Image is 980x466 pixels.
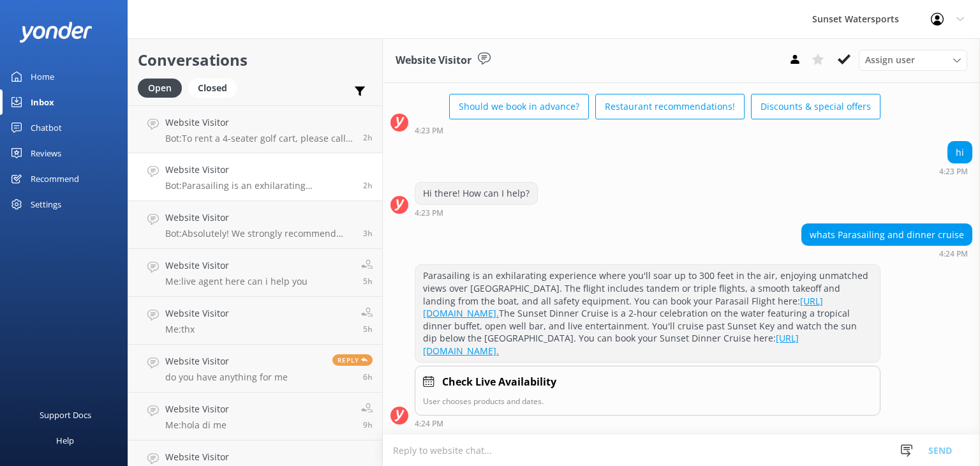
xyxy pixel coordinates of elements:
span: Sep 15 2025 03:24pm (UTC -05:00) America/Cancun [363,180,373,191]
div: Sep 15 2025 03:24pm (UTC -05:00) America/Cancun [801,249,972,258]
span: Sep 15 2025 02:31pm (UTC -05:00) America/Cancun [363,228,373,239]
div: Closed [188,79,237,98]
strong: 4:23 PM [415,209,443,217]
span: Sep 15 2025 08:10am (UTC -05:00) America/Cancun [363,419,373,430]
span: Assign user [865,53,915,67]
div: Open [138,79,182,98]
a: Website VisitorBot:Absolutely! We strongly recommend booking in advance since our tours tend to s... [128,201,382,249]
div: Settings [31,192,61,217]
div: Home [31,64,54,89]
div: Sep 15 2025 03:23pm (UTC -05:00) America/Cancun [939,167,972,176]
div: Parasailing is an exhilarating experience where you'll soar up to 300 feet in the air, enjoying u... [415,265,880,361]
div: Sep 15 2025 03:23pm (UTC -05:00) America/Cancun [415,126,880,135]
strong: 4:24 PM [415,420,443,428]
div: Support Docs [40,402,91,428]
h4: Website Visitor [165,259,308,273]
button: Restaurant recommendations! [595,94,745,119]
p: do you have anything for me [165,372,288,383]
a: Website Visitordo you have anything for meReply6h [128,345,382,393]
a: Website VisitorMe:live agent here can i help you5h [128,249,382,297]
p: Me: hola di me [165,419,229,431]
h4: Website Visitor [165,402,229,416]
h3: Website Visitor [396,52,471,69]
div: Hi there! How can I help? [415,183,537,204]
a: Open [138,80,188,94]
h4: Website Visitor [165,354,288,368]
a: Closed [188,80,243,94]
a: Website VisitorMe:hola di me9h [128,393,382,440]
strong: 4:23 PM [415,127,443,135]
img: yonder-white-logo.png [19,22,93,43]
strong: 4:23 PM [939,168,968,176]
h4: Website Visitor [165,163,353,177]
p: Bot: Parasailing is an exhilarating experience where you'll soar up to 300 feet in the air, enjoy... [165,180,353,192]
p: Bot: To rent a 4-seater golf cart, please call our office at [PHONE_NUMBER]. They'll help you wit... [165,133,353,144]
div: Chatbot [31,115,62,140]
p: User chooses products and dates. [423,395,872,407]
button: Discounts & special offers [751,94,880,119]
h4: Website Visitor [165,211,353,225]
div: Assign User [859,50,967,70]
h4: Website Visitor [165,450,349,464]
h4: Website Visitor [165,306,229,320]
span: Reply [332,354,373,366]
h4: Check Live Availability [442,374,556,391]
button: Should we book in advance? [449,94,589,119]
div: Sep 15 2025 03:23pm (UTC -05:00) America/Cancun [415,208,538,217]
div: Sep 15 2025 03:24pm (UTC -05:00) America/Cancun [415,419,880,428]
div: Recommend [31,166,79,192]
strong: 4:24 PM [939,250,968,258]
h2: Conversations [138,48,373,72]
p: Me: live agent here can i help you [165,276,308,287]
div: Help [56,428,74,453]
span: Sep 15 2025 03:32pm (UTC -05:00) America/Cancun [363,132,373,143]
div: hi [948,142,972,163]
p: Bot: Absolutely! We strongly recommend booking in advance since our tours tend to sell out, espec... [165,228,353,239]
a: Website VisitorBot:To rent a 4-seater golf cart, please call our office at [PHONE_NUMBER]. They'l... [128,105,382,153]
div: Inbox [31,89,54,115]
div: Reviews [31,140,61,166]
span: Sep 15 2025 12:21pm (UTC -05:00) America/Cancun [363,324,373,334]
div: whats Parasailing and dinner cruise [802,224,972,246]
a: [URL][DOMAIN_NAME]. [423,332,799,357]
span: Sep 15 2025 11:33am (UTC -05:00) America/Cancun [363,372,373,382]
span: Sep 15 2025 12:41pm (UTC -05:00) America/Cancun [363,276,373,287]
a: Website VisitorBot:Parasailing is an exhilarating experience where you'll soar up to 300 feet in ... [128,153,382,201]
a: [URL][DOMAIN_NAME]. [423,295,823,320]
h4: Website Visitor [165,116,353,130]
p: Me: thx [165,324,229,335]
a: Website VisitorMe:thx5h [128,297,382,345]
